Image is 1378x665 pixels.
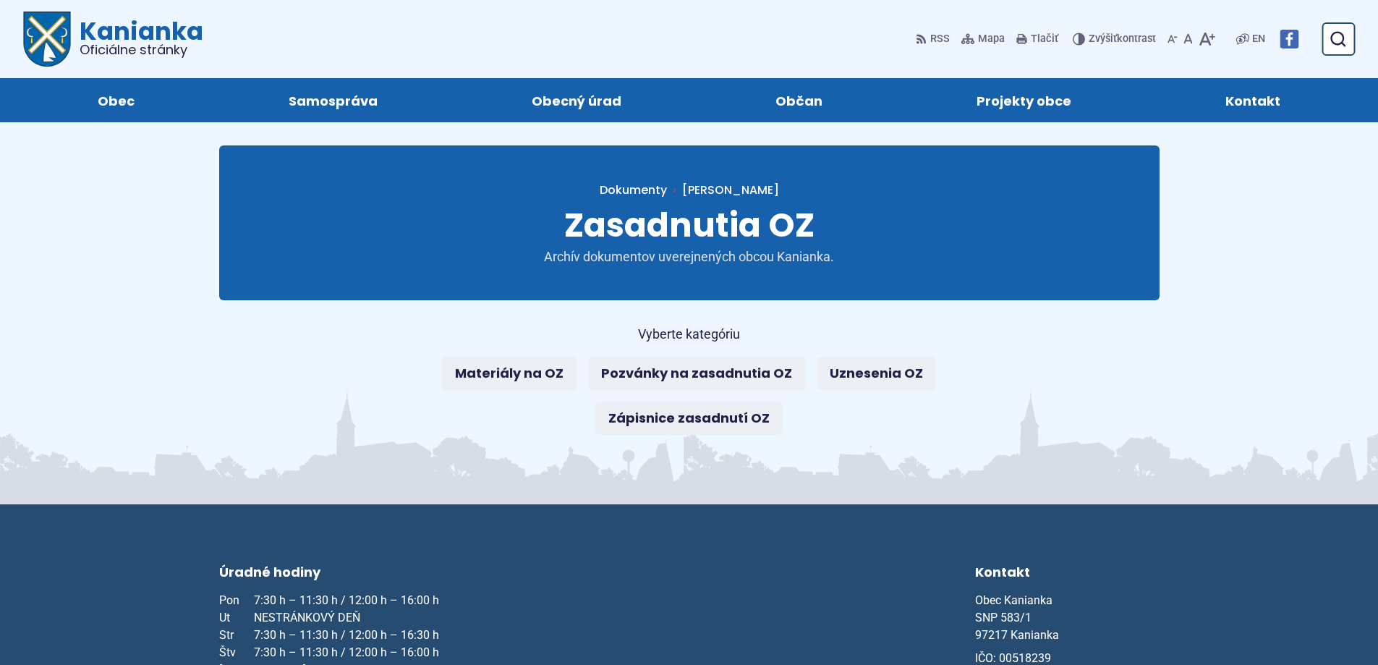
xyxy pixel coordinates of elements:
span: EN [1252,30,1265,48]
button: Zvýšiťkontrast [1073,24,1159,54]
a: Obecný úrad [469,78,684,122]
span: Zasadnutia OZ [564,202,815,248]
a: Kontakt [1163,78,1343,122]
a: Pozvánky na zasadnutia OZ [588,357,805,390]
button: Zmenšiť veľkosť písma [1165,24,1181,54]
a: Obec [35,78,197,122]
a: Uznesenia OZ [817,357,936,390]
img: Prejsť na Facebook stránku [1280,30,1298,48]
a: [PERSON_NAME] [667,182,779,198]
span: Zvýšiť [1089,33,1117,45]
span: Obec Kanianka SNP 583/1 97217 Kanianka [975,593,1059,642]
span: RSS [930,30,950,48]
a: Mapa [958,24,1008,54]
h3: Úradné hodiny [219,562,491,586]
button: Tlačiť [1013,24,1061,54]
a: Materiály na OZ [442,357,577,390]
p: Vyberte kategóriu [433,323,946,346]
span: Projekty obce [977,78,1071,122]
span: Občan [775,78,822,122]
a: Zápisnice zasadnutí OZ [595,402,783,435]
span: Tlačiť [1031,33,1058,46]
button: Nastaviť pôvodnú veľkosť písma [1181,24,1196,54]
a: EN [1249,30,1268,48]
p: Archív dokumentov uverejnených obcou Kanianka. [516,249,863,266]
button: Zväčšiť veľkosť písma [1196,24,1218,54]
span: Oficiálne stránky [80,43,203,56]
span: Obec [98,78,135,122]
a: RSS [916,24,953,54]
span: Štv [219,644,254,661]
span: Kanianka [71,19,203,56]
a: Projekty obce [914,78,1134,122]
a: Dokumenty [600,182,667,198]
span: kontrast [1089,33,1156,46]
span: Str [219,627,254,644]
span: Kontakt [1225,78,1280,122]
a: Logo Kanianka, prejsť na domovskú stránku. [23,12,203,67]
a: Občan [713,78,885,122]
span: Obecný úrad [532,78,621,122]
a: Samospráva [226,78,440,122]
span: [PERSON_NAME] [682,182,779,198]
span: Ut [219,609,254,627]
h3: Kontakt [975,562,1160,586]
span: Samospráva [289,78,378,122]
span: Mapa [978,30,1005,48]
img: Prejsť na domovskú stránku [23,12,71,67]
span: Pon [219,592,254,609]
